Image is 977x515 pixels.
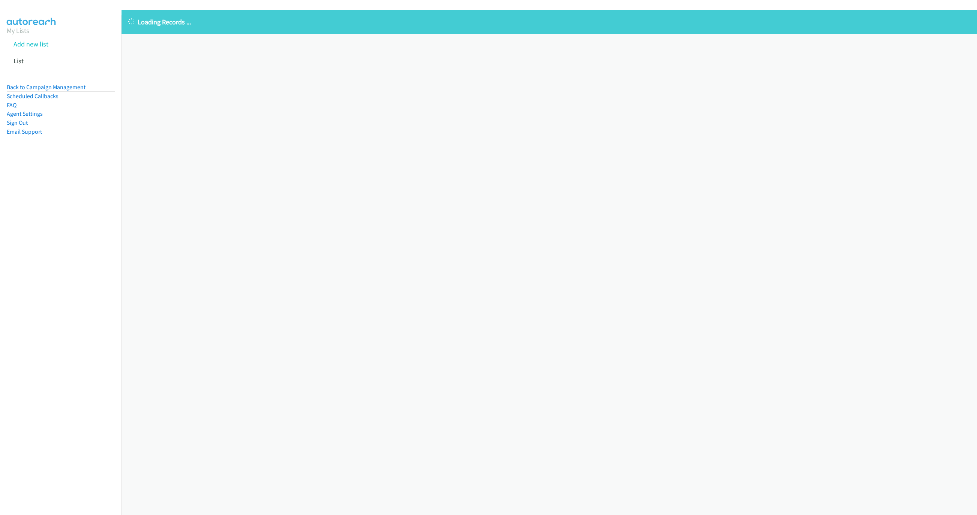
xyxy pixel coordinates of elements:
a: My Lists [7,26,29,35]
a: Agent Settings [7,110,43,117]
a: List [14,57,24,65]
a: Sign Out [7,119,28,126]
a: Scheduled Callbacks [7,93,59,100]
a: Email Support [7,128,42,135]
a: FAQ [7,102,17,109]
p: Loading Records ... [128,17,970,27]
a: Add new list [14,40,48,48]
a: Back to Campaign Management [7,84,86,91]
